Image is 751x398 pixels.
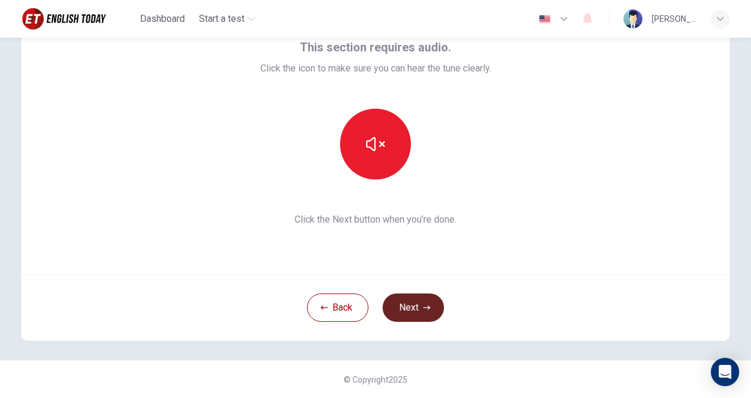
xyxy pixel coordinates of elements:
button: Start a test [194,8,260,30]
button: Back [307,293,368,322]
button: Dashboard [135,8,190,30]
span: This section requires audio. [300,38,451,57]
span: Dashboard [140,12,185,26]
img: English Today logo [21,7,108,31]
span: Start a test [199,12,244,26]
span: Click the icon to make sure you can hear the tune clearly. [260,61,491,76]
img: en [537,15,552,24]
button: Next [383,293,444,322]
div: [PERSON_NAME] Parirak [652,12,697,26]
img: Profile picture [623,9,642,28]
div: Open Intercom Messenger [711,358,739,386]
span: Click the Next button when you’re done. [260,213,491,227]
span: © Copyright 2025 [344,375,407,384]
a: English Today logo [21,7,135,31]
